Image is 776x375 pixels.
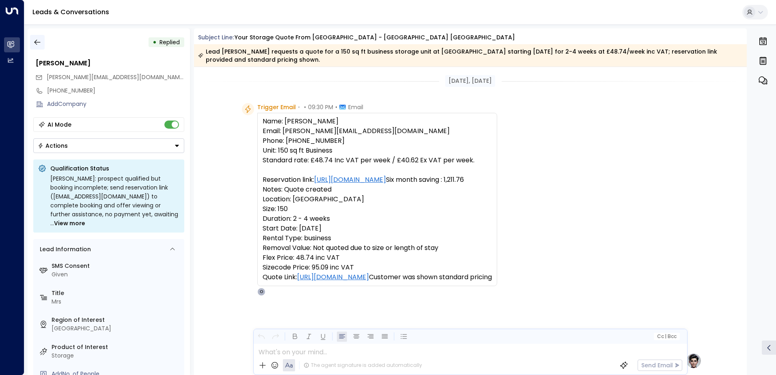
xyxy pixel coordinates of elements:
[257,103,296,111] span: Trigger Email
[263,116,492,282] pre: Name: [PERSON_NAME] Email: [PERSON_NAME][EMAIL_ADDRESS][DOMAIN_NAME] Phone: [PHONE_NUMBER] Unit: ...
[348,103,363,111] span: Email
[47,121,71,129] div: AI Mode
[304,362,422,369] div: The agent signature is added automatically
[257,288,265,296] div: O
[47,86,184,95] div: [PHONE_NUMBER]
[653,333,679,341] button: Cc|Bcc
[33,138,184,153] button: Actions
[36,58,184,68] div: [PERSON_NAME]
[298,103,300,111] span: •
[297,272,369,282] a: [URL][DOMAIN_NAME]
[52,270,181,279] div: Given
[52,343,181,351] label: Product of Interest
[50,164,179,172] p: Qualification Status
[665,334,666,339] span: |
[657,334,676,339] span: Cc Bcc
[304,103,306,111] span: •
[47,100,184,108] div: AddCompany
[47,73,184,82] span: katiya.messaoudi@hotmail.co.uk
[52,316,181,324] label: Region of Interest
[235,33,515,42] div: Your storage quote from [GEOGRAPHIC_DATA] - [GEOGRAPHIC_DATA] [GEOGRAPHIC_DATA]
[685,353,702,369] img: profile-logo.png
[160,38,180,46] span: Replied
[52,351,181,360] div: Storage
[153,35,157,50] div: •
[33,138,184,153] div: Button group with a nested menu
[270,332,280,342] button: Redo
[47,73,185,81] span: [PERSON_NAME][EMAIL_ADDRESS][DOMAIN_NAME]
[314,175,386,185] a: [URL][DOMAIN_NAME]
[32,7,109,17] a: Leads & Conversations
[52,262,181,270] label: SMS Consent
[38,142,68,149] div: Actions
[54,219,85,228] span: View more
[198,47,742,64] div: Lead [PERSON_NAME] requests a quote for a 150 sq ft business storage unit at [GEOGRAPHIC_DATA] st...
[198,33,234,41] span: Subject Line:
[445,75,495,87] div: [DATE], [DATE]
[52,297,181,306] div: Mrs
[50,174,179,228] div: [PERSON_NAME]: prospect qualified but booking incomplete; send reservation link ([EMAIL_ADDRESS][...
[256,332,266,342] button: Undo
[308,103,333,111] span: 09:30 PM
[335,103,337,111] span: •
[52,289,181,297] label: Title
[52,324,181,333] div: [GEOGRAPHIC_DATA]
[37,245,91,254] div: Lead Information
